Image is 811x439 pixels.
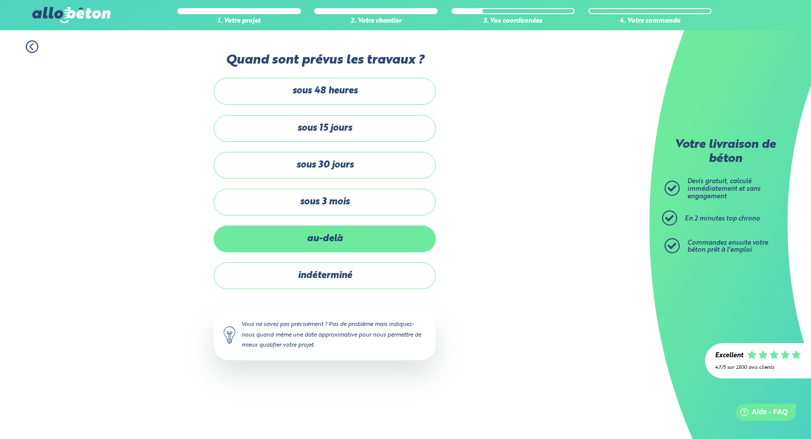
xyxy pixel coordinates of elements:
[214,53,436,68] label: Quand sont prévus les travaux ?
[32,7,110,23] img: allobéton
[314,18,438,25] div: 2. Votre chantier
[214,262,436,289] label: indéterminé
[451,18,575,25] div: 3. Vos coordonnées
[214,115,436,142] label: sous 15 jours
[588,18,712,25] div: 4. Votre commande
[214,78,436,104] label: sous 48 heures
[214,309,436,360] div: Vous ne savez pas précisément ? Pas de problème mais indiquez-nous quand même une date approximat...
[177,18,301,25] div: 1. Votre projet
[214,189,436,215] label: sous 3 mois
[214,152,436,179] label: sous 30 jours
[214,226,436,252] label: au-delà
[721,400,800,428] iframe: Help widget launcher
